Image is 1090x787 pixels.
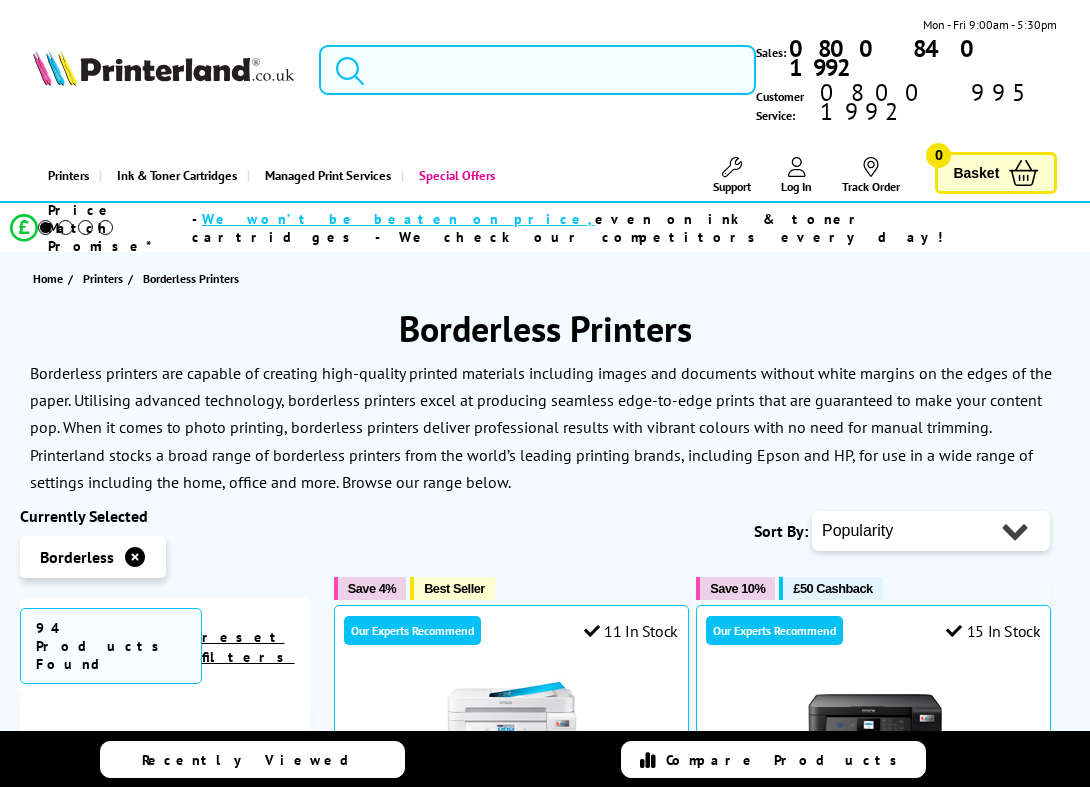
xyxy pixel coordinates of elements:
a: Recently Viewed [100,741,405,778]
span: Log In [781,179,812,194]
a: Home [33,268,68,289]
p: Borderless printers are capable of creating high-quality printed materials including images and d... [30,363,1052,492]
button: Save 4% [334,577,406,600]
span: Borderless [40,547,114,567]
a: Compare Products [621,741,926,778]
div: 15 In Stock [946,621,1040,641]
a: Special Offers [401,150,505,201]
span: Customer Service: [756,83,1057,125]
div: Our Experts Recommend [706,616,843,645]
span: Price Match Promise* [48,201,192,255]
span: Brand [35,729,295,749]
a: Printerland Logo [33,50,294,91]
span: 94 Products Found [20,608,202,684]
h1: Borderless Printers [20,305,1070,352]
span: Basket [953,160,999,187]
span: Best Seller [424,581,485,596]
li: modal_Promise [10,210,1037,245]
img: Printerland Logo [33,50,294,87]
a: reset filters [202,628,295,666]
span: Printers [83,268,123,289]
div: Currently Selected [20,506,310,526]
button: Best Seller [410,577,495,600]
a: Track Order [842,157,900,194]
span: 0800 995 1992 [817,83,1057,121]
span: Save 4% [348,581,396,596]
b: 0800 840 1992 [789,33,989,83]
div: 11 In Stock [584,621,678,641]
span: Ink & Toner Cartridges [117,150,237,201]
a: Ink & Toner Cartridges [99,150,247,201]
span: Compare Products [666,751,908,769]
div: Our Experts Recommend [344,616,481,645]
span: Support [713,179,751,194]
span: Recently Viewed [142,751,369,769]
span: Borderless Printers [143,271,239,286]
div: - even on ink & toner cartridges - We check our competitors every day! [192,210,1037,246]
span: Sort By: [754,521,808,541]
span: Save 10% [710,581,765,596]
span: 0 [926,143,951,168]
span: £50 Cashback [793,581,872,596]
a: 0800 840 1992 [786,39,1057,77]
a: Support [713,157,751,194]
a: Printers [83,268,128,289]
button: Save 10% [696,577,775,600]
a: Log In [781,157,812,194]
a: Basket 0 [935,152,1057,195]
span: Sales: [756,43,786,62]
button: £50 Cashback [779,577,882,600]
span: We won’t be beaten on price, [202,210,595,228]
span: Mon - Fri 9:00am - 5:30pm [923,15,1057,34]
a: Printers [33,150,99,201]
a: Managed Print Services [247,150,401,201]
